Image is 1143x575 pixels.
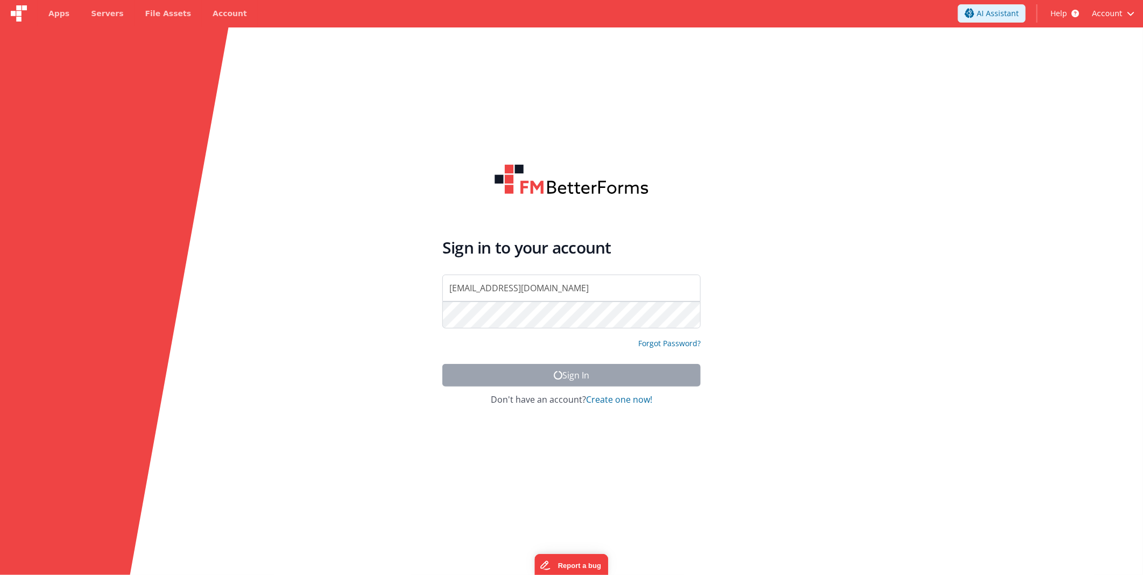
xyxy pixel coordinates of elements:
[958,4,1026,23] button: AI Assistant
[442,275,701,301] input: Email Address
[638,338,701,349] a: Forgot Password?
[1050,8,1067,19] span: Help
[442,395,701,405] h4: Don't have an account?
[48,8,69,19] span: Apps
[977,8,1019,19] span: AI Assistant
[1092,8,1134,19] button: Account
[91,8,123,19] span: Servers
[145,8,192,19] span: File Assets
[442,238,701,257] h4: Sign in to your account
[1092,8,1123,19] span: Account
[442,364,701,387] button: Sign In
[586,395,652,405] button: Create one now!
